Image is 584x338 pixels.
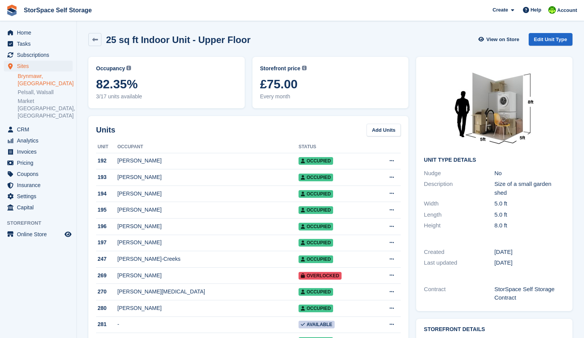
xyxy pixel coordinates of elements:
span: Capital [17,202,63,213]
span: Occupied [299,157,333,165]
span: Settings [17,191,63,202]
div: [PERSON_NAME] [118,173,299,181]
a: Edit Unit Type [529,33,572,46]
a: menu [4,191,73,202]
div: [PERSON_NAME] [118,222,299,230]
div: Created [424,248,494,257]
a: menu [4,27,73,38]
div: 5.0 ft [494,210,565,219]
span: Insurance [17,180,63,191]
div: [PERSON_NAME] [118,206,299,214]
img: icon-info-grey-7440780725fd019a000dd9b08b2336e03edf1995a4989e88bcd33f0948082b44.svg [126,66,131,70]
td: - [118,316,299,333]
div: [DATE] [494,258,565,267]
span: Home [17,27,63,38]
a: menu [4,135,73,146]
div: StorSpace Self Storage Contract [494,285,565,302]
div: [PERSON_NAME] [118,190,299,198]
span: 82.35% [96,77,237,91]
span: Create [493,6,508,14]
a: menu [4,50,73,60]
span: Occupied [299,174,333,181]
div: 270 [96,288,118,296]
a: menu [4,146,73,157]
span: Available [299,321,335,328]
span: Invoices [17,146,63,157]
span: Occupied [299,239,333,247]
h2: 25 sq ft Indoor Unit - Upper Floor [106,35,251,45]
a: menu [4,169,73,179]
span: Subscriptions [17,50,63,60]
a: menu [4,180,73,191]
span: Occupied [299,305,333,312]
div: Width [424,199,494,208]
span: Storefront [7,219,76,227]
h2: Storefront Details [424,326,565,333]
span: 3/17 units available [96,93,237,101]
span: Sites [17,61,63,71]
span: £75.00 [260,77,401,91]
a: StorSpace Self Storage [21,4,95,17]
div: [PERSON_NAME] [118,157,299,165]
a: menu [4,229,73,240]
div: [PERSON_NAME] [118,239,299,247]
span: Occupancy [96,65,125,73]
div: 193 [96,173,118,181]
a: menu [4,124,73,135]
span: Coupons [17,169,63,179]
div: Size of a small garden shed [494,180,565,197]
div: 197 [96,239,118,247]
div: [PERSON_NAME][MEDICAL_DATA] [118,288,299,296]
div: [DATE] [494,248,565,257]
span: Pricing [17,157,63,168]
div: [PERSON_NAME]-Creeks [118,255,299,263]
a: menu [4,157,73,168]
span: Occupied [299,223,333,230]
th: Status [299,141,373,153]
div: 247 [96,255,118,263]
div: [PERSON_NAME] [118,272,299,280]
a: Brynmawr, [GEOGRAPHIC_DATA] [18,73,73,87]
a: Add Units [367,124,401,136]
a: Preview store [63,230,73,239]
span: Tasks [17,38,63,49]
div: 269 [96,272,118,280]
div: Contract [424,285,494,302]
div: 5.0 ft [494,199,565,208]
span: Help [531,6,541,14]
span: Account [557,7,577,14]
a: menu [4,38,73,49]
span: Storefront price [260,65,300,73]
div: Length [424,210,494,219]
img: icon-info-grey-7440780725fd019a000dd9b08b2336e03edf1995a4989e88bcd33f0948082b44.svg [302,66,307,70]
a: Pelsall, Walsall [18,89,73,96]
a: Market [GEOGRAPHIC_DATA], [GEOGRAPHIC_DATA] [18,98,73,119]
span: Occupied [299,255,333,263]
span: CRM [17,124,63,135]
div: 195 [96,206,118,214]
div: Nudge [424,169,494,178]
span: Online Store [17,229,63,240]
span: Overlocked [299,272,342,280]
div: Last updated [424,258,494,267]
span: View on Store [486,36,519,43]
th: Unit [96,141,118,153]
span: Occupied [299,206,333,214]
div: No [494,169,565,178]
div: 194 [96,190,118,198]
div: Height [424,221,494,230]
div: 192 [96,157,118,165]
img: paul catt [548,6,556,14]
h2: Unit Type details [424,157,565,163]
img: 25.jpg [437,65,552,151]
div: Description [424,180,494,197]
span: Every month [260,93,401,101]
a: View on Store [478,33,523,46]
a: menu [4,61,73,71]
a: menu [4,202,73,213]
span: Analytics [17,135,63,146]
h2: Units [96,124,115,136]
div: 8.0 ft [494,221,565,230]
div: 196 [96,222,118,230]
div: [PERSON_NAME] [118,304,299,312]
